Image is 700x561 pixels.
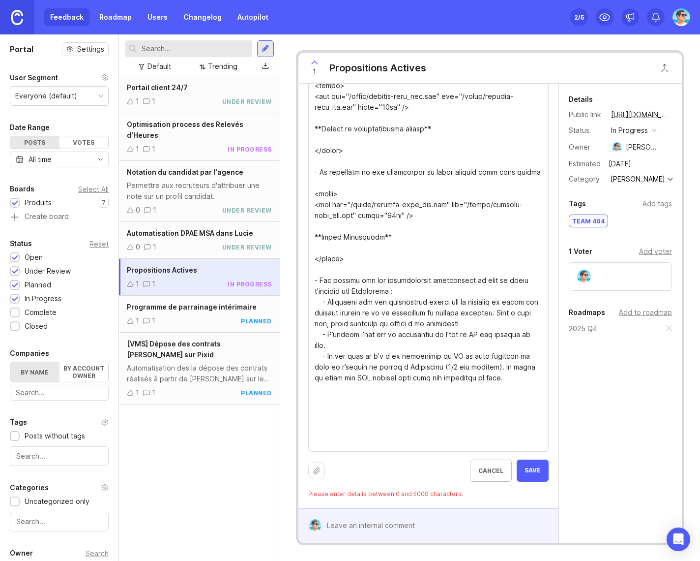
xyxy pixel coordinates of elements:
div: Uncategorized only [25,496,89,507]
div: Under Review [25,266,71,277]
input: Search... [16,451,102,462]
div: 1 Voter [569,246,592,257]
div: Permettre aux recruteurs d'attribuer une note sur un profil candidat. [127,180,272,202]
div: planned [241,317,272,325]
span: Save [525,467,541,475]
div: [PERSON_NAME] [626,142,660,153]
div: planned [241,389,272,397]
div: Add tags [642,198,672,209]
button: Save [517,460,549,482]
div: Team 404 [569,215,608,227]
div: [DATE] [606,157,634,170]
div: Roadmaps [569,307,605,318]
div: Details [569,93,593,105]
div: Select All [78,187,109,192]
input: Search... [16,516,102,527]
a: Propositions Actives11in progress [119,259,280,296]
button: Close button [655,58,674,78]
a: Create board [10,213,109,222]
div: Status [10,238,32,249]
a: Notation du candidat par l'agencePermettre aux recruteurs d'attribuer une note sur un profil cand... [119,161,280,222]
div: Produits [25,197,52,208]
div: under review [222,206,272,215]
div: 2 /5 [574,10,584,24]
div: Votes [59,136,109,149]
div: in progress [228,145,272,154]
div: Complete [25,307,57,318]
button: Settings [62,42,109,56]
div: Open [25,252,43,263]
a: [URL][DOMAIN_NAME] [608,108,672,121]
a: Changelog [177,8,228,26]
a: Programme de parrainage intérimaire11planned [119,296,280,333]
div: In Progress [25,293,61,304]
div: Add to roadmap [619,307,672,318]
div: 1 [136,144,139,155]
div: Date Range [10,122,50,133]
p: 7 [102,199,106,207]
label: By account owner [59,362,109,382]
span: Automatisation DPAE MSA dans Lucie [127,229,253,237]
a: [VMS] Dépose des contrats [PERSON_NAME] sur PixidAutomatisation des la dépose des contrats réalis... [119,333,280,405]
span: 1 [313,66,316,77]
div: [PERSON_NAME] [611,176,665,183]
div: Closed [25,321,48,332]
div: Posts without tags [25,431,85,441]
button: 2/5 [570,8,588,26]
span: Notation du candidat par l'agence [127,168,243,176]
span: [VMS] Dépose des contrats [PERSON_NAME] sur Pixid [127,340,221,359]
div: Tags [10,416,27,428]
a: Users [142,8,174,26]
label: By name [10,362,59,382]
div: Add voter [639,246,672,257]
div: Companies [10,347,49,359]
div: Status [569,125,603,136]
img: Benjamin Hareau [672,8,690,26]
div: in progress [228,280,272,288]
span: Cancel [478,467,503,474]
div: Owner [10,547,33,559]
div: Propositions Actives [329,61,426,75]
a: Optimisation process des Relevés d'Heures11in progress [119,113,280,161]
div: Please enter details between 0 and 5000 characters. [308,490,549,498]
div: Estimated [569,160,601,167]
a: Portail client 24/711under review [119,76,280,113]
a: 2025 Q4 [569,323,597,334]
div: 1 [152,144,155,155]
a: Roadmap [93,8,138,26]
div: 0 [136,205,140,216]
img: Benjamin Hareau [612,142,622,152]
div: 1 [152,96,155,107]
div: Category [569,174,603,185]
div: 1 [153,205,156,216]
span: Settings [77,44,104,54]
div: Planned [25,280,51,290]
input: Search... [142,43,248,54]
button: Cancel [470,460,512,482]
img: Benjamin Hareau [577,270,591,283]
div: in progress [611,125,648,136]
div: 0 [136,242,140,252]
div: 1 [152,387,155,398]
a: Autopilot [232,8,274,26]
span: Portail client 24/7 [127,83,188,92]
div: 1 [153,242,156,252]
div: Automatisation des la dépose des contrats réalisés à partir de [PERSON_NAME] sur le VMS Pixid [127,363,272,384]
span: Propositions Actives [127,266,197,274]
span: Programme de parrainage intérimaire [127,303,257,311]
div: 1 [136,279,139,289]
div: Search [86,551,109,556]
div: Boards [10,183,34,195]
div: Posts [10,136,59,149]
div: Owner [569,142,603,153]
h1: Portal [10,43,33,55]
div: Tags [569,198,586,210]
div: All time [29,154,52,165]
div: User Segment [10,72,58,84]
div: Default [147,61,171,72]
div: under review [222,97,272,106]
img: Benjamin Hareau [309,519,321,532]
div: Public link [569,109,603,120]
